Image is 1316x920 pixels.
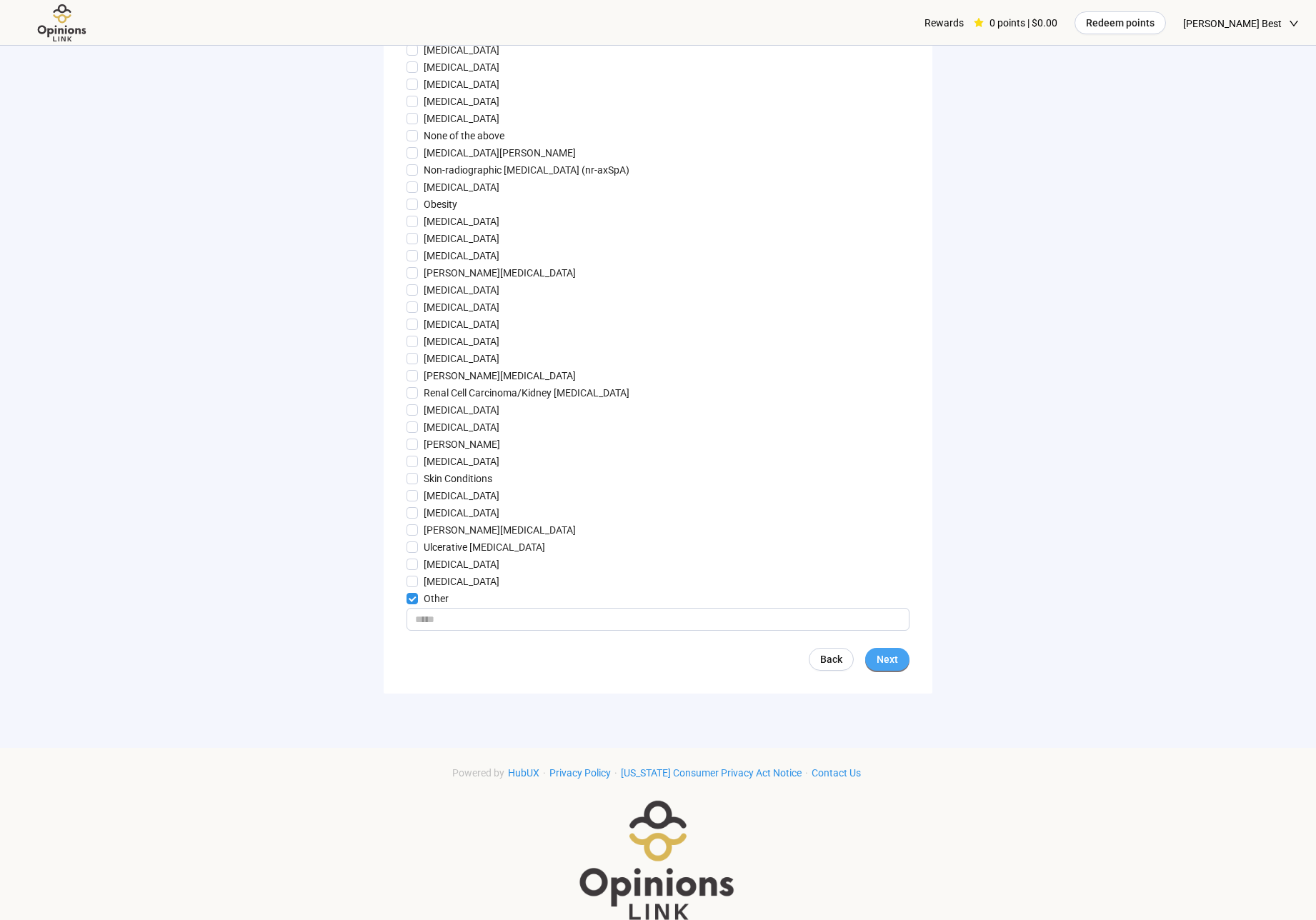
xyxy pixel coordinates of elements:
[546,767,614,779] a: Privacy Policy
[424,162,629,178] p: Non-radiographic [MEDICAL_DATA] (nr-axSpA)
[424,454,499,469] p: [MEDICAL_DATA]
[820,651,842,667] span: Back
[424,316,499,332] p: [MEDICAL_DATA]
[424,402,499,418] p: [MEDICAL_DATA]
[504,767,543,779] a: HubUX
[424,556,499,572] p: [MEDICAL_DATA]
[424,59,499,75] p: [MEDICAL_DATA]
[424,94,499,109] p: [MEDICAL_DATA]
[424,282,499,298] p: [MEDICAL_DATA]
[424,111,499,126] p: [MEDICAL_DATA]
[424,436,500,452] p: [PERSON_NAME]
[424,196,457,212] p: Obesity
[424,334,499,349] p: [MEDICAL_DATA]
[1086,15,1155,31] span: Redeem points
[809,648,854,671] a: Back
[424,522,576,538] p: [PERSON_NAME][MEDICAL_DATA]
[1075,11,1166,34] button: Redeem points
[424,248,499,264] p: [MEDICAL_DATA]
[424,419,499,435] p: [MEDICAL_DATA]
[424,488,499,504] p: [MEDICAL_DATA]
[424,505,499,521] p: [MEDICAL_DATA]
[424,299,499,315] p: [MEDICAL_DATA]
[424,265,576,281] p: [PERSON_NAME][MEDICAL_DATA]
[865,648,909,671] button: Next
[974,18,984,28] span: star
[424,214,499,229] p: [MEDICAL_DATA]
[452,767,504,779] span: Powered by
[424,385,629,401] p: Renal Cell Carcinoma/Kidney [MEDICAL_DATA]
[452,765,864,781] div: · · ·
[424,471,492,486] p: Skin Conditions
[424,574,499,589] p: [MEDICAL_DATA]
[424,368,576,384] p: [PERSON_NAME][MEDICAL_DATA]
[424,231,499,246] p: [MEDICAL_DATA]
[424,76,499,92] p: [MEDICAL_DATA]
[424,145,576,161] p: [MEDICAL_DATA][PERSON_NAME]
[424,128,504,144] p: None of the above
[424,42,499,58] p: [MEDICAL_DATA]
[424,351,499,366] p: [MEDICAL_DATA]
[424,539,545,555] p: Ulcerative [MEDICAL_DATA]
[808,767,864,779] a: Contact Us
[877,651,898,667] span: Next
[1183,1,1282,46] span: [PERSON_NAME] Best
[1289,19,1299,29] span: down
[424,179,499,195] p: [MEDICAL_DATA]
[424,591,449,606] p: Other
[617,767,805,779] a: [US_STATE] Consumer Privacy Act Notice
